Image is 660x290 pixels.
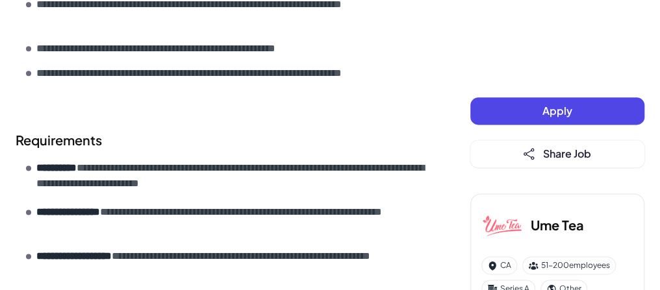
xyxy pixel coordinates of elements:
[470,97,644,125] button: Apply
[543,147,591,160] span: Share Job
[531,215,584,235] h3: Ume Tea
[522,256,616,274] div: 51-200 employees
[542,104,572,117] span: Apply
[481,256,517,274] div: CA
[481,204,523,246] img: Um
[16,130,444,150] h2: Requirements
[470,140,644,167] button: Share Job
